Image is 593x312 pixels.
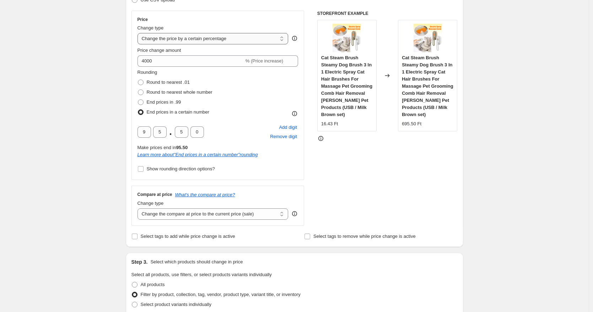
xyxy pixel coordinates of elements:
[138,25,164,31] span: Change type
[141,292,301,297] span: Filter by product, collection, tag, vendor, product type, variant title, or inventory
[147,89,212,95] span: Round to nearest whole number
[278,123,298,132] button: Add placeholder
[402,120,421,127] div: 695.50 Ft
[138,145,188,150] span: Make prices end in
[169,126,173,138] span: .
[313,234,416,239] span: Select tags to remove while price change is active
[150,258,243,266] p: Select which products should change in price
[138,201,164,206] span: Change type
[138,48,181,53] span: Price change amount
[138,70,157,75] span: Rounding
[138,55,244,67] input: -15
[321,120,338,127] div: 16.43 Ft
[138,152,258,157] i: Learn more about " End prices in a certain number " rounding
[402,55,453,117] span: Cat Steam Brush Steamy Dog Brush 3 In 1 Electric Spray Cat Hair Brushes For Massage Pet Grooming ...
[175,126,188,138] input: ﹡
[147,109,209,115] span: End prices in a certain number
[333,24,361,52] img: picture_0611cd14-3503-4a39-b1a5-7dd4e359c9d1_80x.webp
[131,258,148,266] h2: Step 3.
[138,192,172,197] h3: Compare at price
[321,55,372,117] span: Cat Steam Brush Steamy Dog Brush 3 In 1 Electric Spray Cat Hair Brushes For Massage Pet Grooming ...
[141,302,211,307] span: Select product variants individually
[279,124,297,131] span: Add digit
[141,234,235,239] span: Select tags to add while price change is active
[317,11,458,16] h6: STOREFRONT EXAMPLE
[246,58,283,64] span: % (Price increase)
[190,126,204,138] input: ﹡
[270,133,297,140] span: Remove digit
[131,272,272,277] span: Select all products, use filters, or select products variants individually
[138,17,148,22] h3: Price
[147,80,190,85] span: Round to nearest .01
[414,24,442,52] img: picture_0611cd14-3503-4a39-b1a5-7dd4e359c9d1_80x.webp
[175,192,235,197] button: What's the compare at price?
[147,99,181,105] span: End prices in .99
[138,152,258,157] a: Learn more about"End prices in a certain number"rounding
[176,145,188,150] b: 95.50
[291,35,298,42] div: help
[147,166,215,171] span: Show rounding direction options?
[291,210,298,217] div: help
[153,126,167,138] input: ﹡
[138,126,151,138] input: ﹡
[269,132,298,141] button: Remove placeholder
[141,282,165,287] span: All products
